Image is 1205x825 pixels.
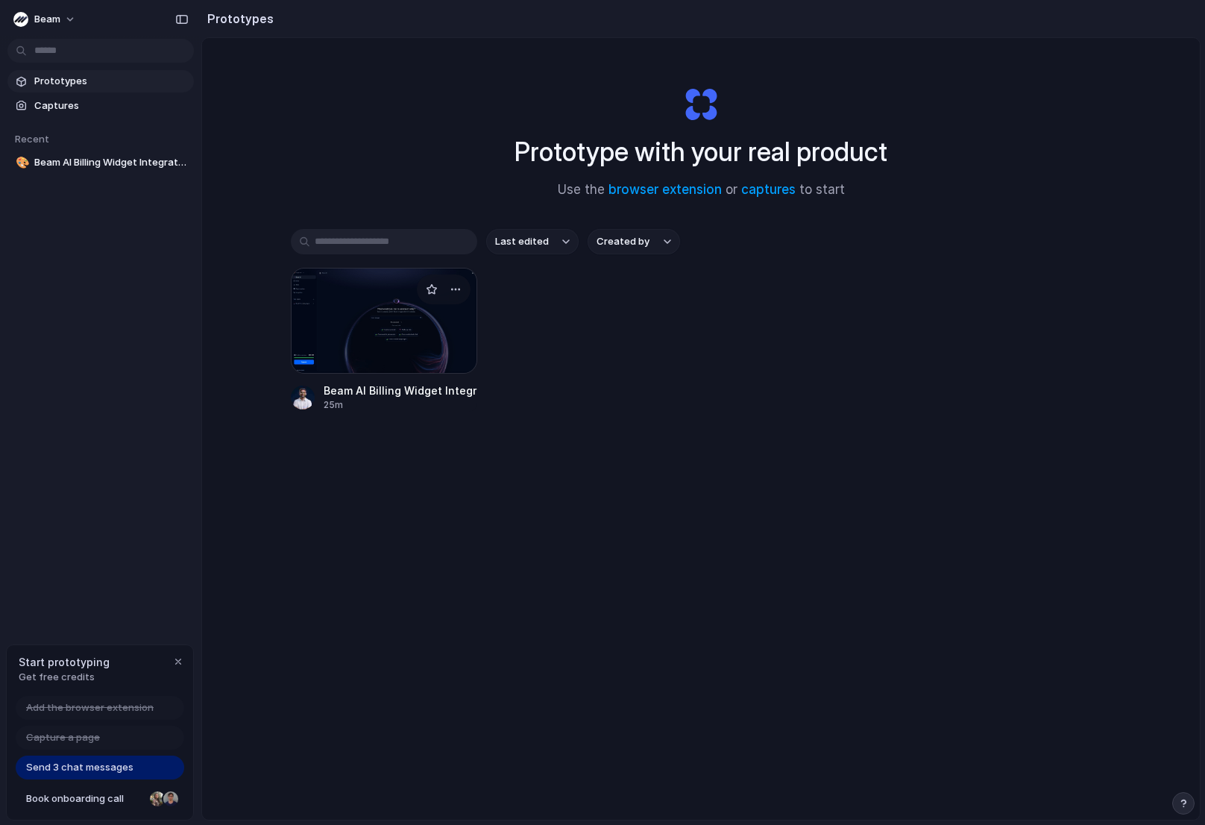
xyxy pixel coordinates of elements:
a: Book onboarding call [16,787,184,811]
span: Beam AI Billing Widget Integration [34,155,188,170]
span: Prototypes [34,74,188,89]
div: Beam AI Billing Widget Integration [324,383,477,398]
div: 🎨 [16,154,26,172]
a: 🎨Beam AI Billing Widget Integration [7,151,194,174]
h1: Prototype with your real product [515,132,887,172]
div: Nicole Kubica [148,790,166,808]
span: Use the or to start [558,181,845,200]
a: browser extension [608,182,722,197]
button: 🎨 [13,155,28,170]
span: beam [34,12,60,27]
span: Created by [597,234,649,249]
button: Created by [588,229,680,254]
span: Send 3 chat messages [26,760,133,775]
span: Start prototyping [19,654,110,670]
a: Prototypes [7,70,194,92]
span: Capture a page [26,730,100,745]
a: captures [741,182,796,197]
a: Captures [7,95,194,117]
div: 25m [324,398,477,412]
a: Beam AI Billing Widget IntegrationBeam AI Billing Widget Integration25m [291,268,477,412]
span: Add the browser extension [26,700,154,715]
div: Christian Iacullo [162,790,180,808]
h2: Prototypes [201,10,274,28]
button: beam [7,7,84,31]
button: Last edited [486,229,579,254]
span: Get free credits [19,670,110,685]
span: Last edited [495,234,549,249]
span: Recent [15,133,49,145]
span: Book onboarding call [26,791,144,806]
span: Captures [34,98,188,113]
